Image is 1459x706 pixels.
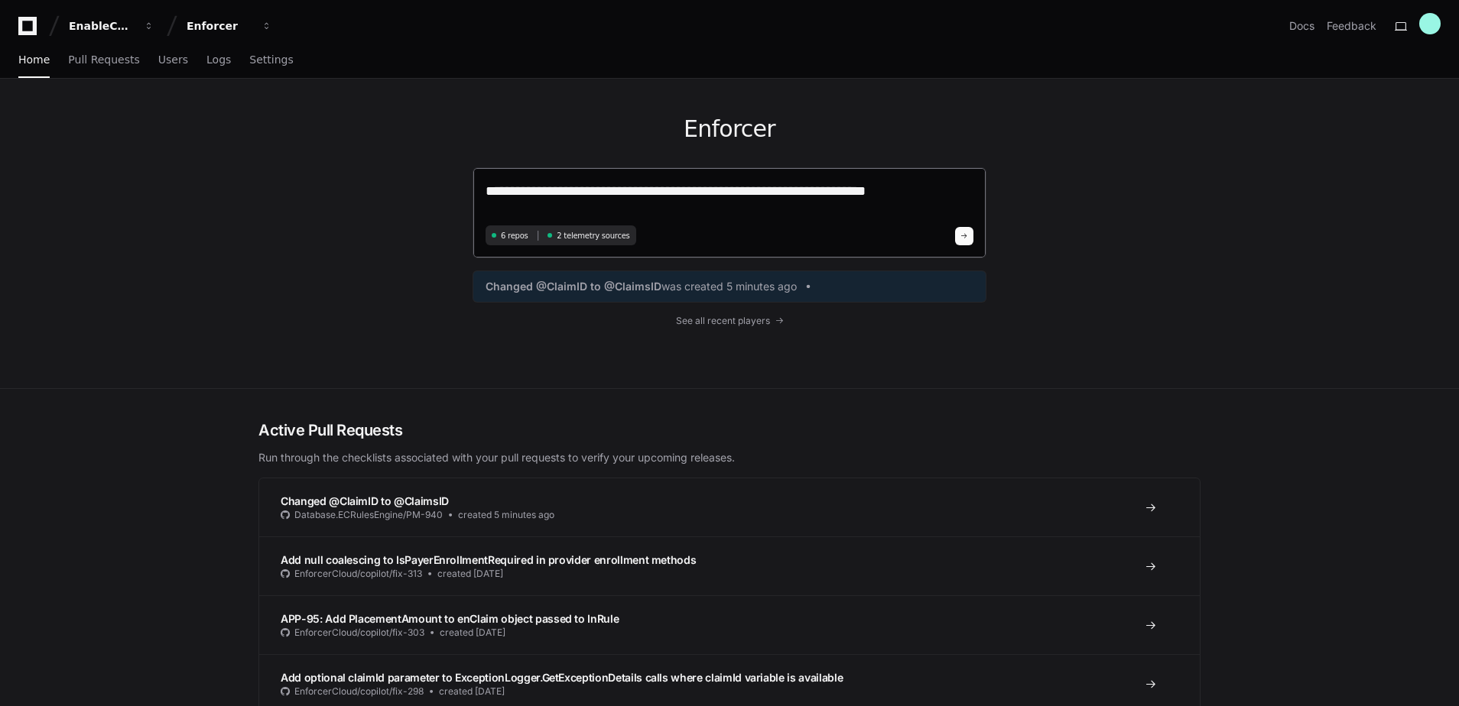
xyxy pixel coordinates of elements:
span: Pull Requests [68,55,139,64]
span: created [DATE] [437,568,503,580]
h1: Enforcer [473,115,986,143]
a: Docs [1289,18,1314,34]
button: Feedback [1327,18,1376,34]
a: Logs [206,43,231,78]
span: Changed @ClaimID to @ClaimsID [281,494,449,507]
a: Changed @ClaimID to @ClaimsIDDatabase.ECRulesEngine/PM-940created 5 minutes ago [259,478,1200,536]
span: EnforcerCloud/copilot/fix-303 [294,627,424,639]
a: Changed @ClaimID to @ClaimsIDwas created 5 minutes ago [486,279,973,294]
div: Enforcer [187,18,252,34]
a: APP-95: Add PlacementAmount to enClaim object passed to InRuleEnforcerCloud/copilot/fix-303create... [259,595,1200,654]
span: Add optional claimId parameter to ExceptionLogger.GetExceptionDetails calls where claimId variabl... [281,671,843,684]
a: Pull Requests [68,43,139,78]
button: Enforcer [180,12,278,40]
button: EnableComp [63,12,161,40]
span: EnforcerCloud/copilot/fix-313 [294,568,422,580]
p: Run through the checklists associated with your pull requests to verify your upcoming releases. [258,450,1201,465]
span: Users [158,55,188,64]
span: Add null coalescing to IsPayerEnrollmentRequired in provider enrollment methods [281,553,696,566]
span: created [DATE] [440,627,505,639]
a: Add null coalescing to IsPayerEnrollmentRequired in provider enrollment methodsEnforcerCloud/copi... [259,536,1200,595]
div: EnableComp [69,18,135,34]
a: Home [18,43,50,78]
h2: Active Pull Requests [258,419,1201,441]
span: Database.ECRulesEngine/PM-940 [294,509,443,521]
a: Users [158,43,188,78]
span: created [DATE] [439,685,505,698]
span: See all recent players [676,315,770,327]
span: APP-95: Add PlacementAmount to enClaim object passed to InRule [281,612,619,625]
span: created 5 minutes ago [458,509,554,521]
a: See all recent players [473,315,986,327]
span: 6 repos [501,230,528,241]
span: EnforcerCloud/copilot/fix-298 [294,685,424,698]
span: Logs [206,55,231,64]
span: Home [18,55,50,64]
span: Changed @ClaimID to @ClaimsID [486,279,661,294]
a: Settings [249,43,293,78]
span: was created 5 minutes ago [661,279,797,294]
span: Settings [249,55,293,64]
span: 2 telemetry sources [557,230,629,241]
